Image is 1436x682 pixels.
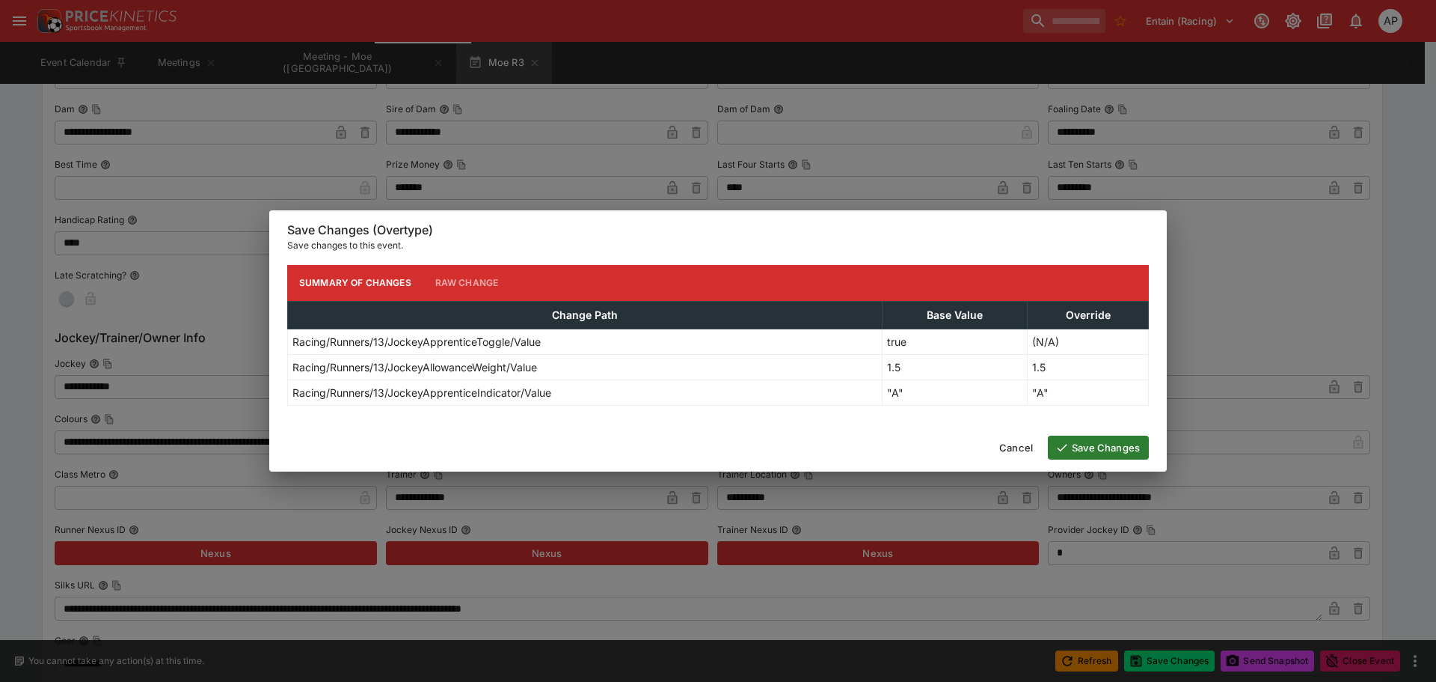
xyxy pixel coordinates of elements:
th: Override [1028,301,1149,329]
button: Summary of Changes [287,265,423,301]
td: "A" [882,380,1028,405]
button: Save Changes [1048,436,1149,460]
p: Racing/Runners/13/JockeyAllowanceWeight/Value [292,359,537,375]
td: 1.5 [882,354,1028,380]
p: Save changes to this event. [287,238,1149,253]
p: Racing/Runners/13/JockeyApprenticeToggle/Value [292,334,541,350]
p: Racing/Runners/13/JockeyApprenticeIndicator/Value [292,385,551,401]
th: Base Value [882,301,1028,329]
td: (N/A) [1028,329,1149,354]
button: Raw Change [423,265,511,301]
td: true [882,329,1028,354]
td: "A" [1028,380,1149,405]
h6: Save Changes (Overtype) [287,222,1149,238]
th: Change Path [288,301,883,329]
td: 1.5 [1028,354,1149,380]
button: Cancel [990,436,1042,460]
